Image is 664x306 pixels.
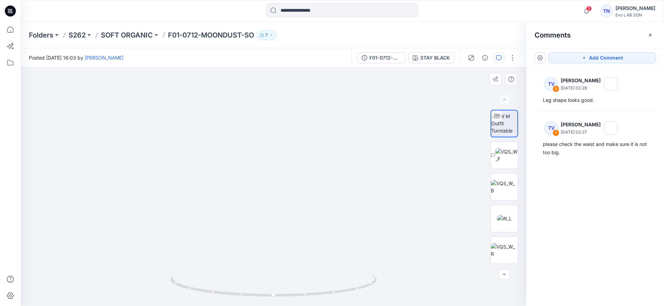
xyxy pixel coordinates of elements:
[552,85,559,92] div: 2
[497,215,512,222] img: W_L
[68,30,86,40] a: S262
[265,31,268,39] p: 7
[29,30,53,40] a: Folders
[491,113,517,134] img: BW M Outfit Turntable
[586,6,592,11] span: 3
[561,85,601,92] p: [DATE] 02:28
[491,243,518,257] img: VQS_W_R
[615,4,655,12] div: [PERSON_NAME]
[491,180,518,194] img: VQS_W_B
[544,121,558,135] div: TV
[535,31,571,39] h2: Comments
[615,12,655,18] div: Evo LAB SGN
[101,30,153,40] a: SOFT ORGANIC
[168,30,254,40] p: F01-0712-MOONDUST-SO
[561,76,601,85] p: [PERSON_NAME]
[479,52,491,63] button: Details
[548,52,656,63] button: Add Comment
[85,55,124,61] a: [PERSON_NAME]
[357,52,405,63] button: F01-0712-MOONDUST
[600,5,613,17] div: TN
[29,54,124,61] span: Posted [DATE] 16:03 by
[543,140,647,157] div: please check the waist and make sure it is not too big.
[257,30,276,40] button: 7
[420,54,450,62] div: STAY BLACK
[543,96,647,104] div: Leg shape looks good.
[408,52,454,63] button: STAY BLACK
[561,129,601,136] p: [DATE] 02:27
[369,54,401,62] div: F01-0712-MOONDUST
[495,148,518,162] img: VQS_W_F
[544,77,558,91] div: TV
[552,129,559,136] div: 1
[561,120,601,129] p: [PERSON_NAME]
